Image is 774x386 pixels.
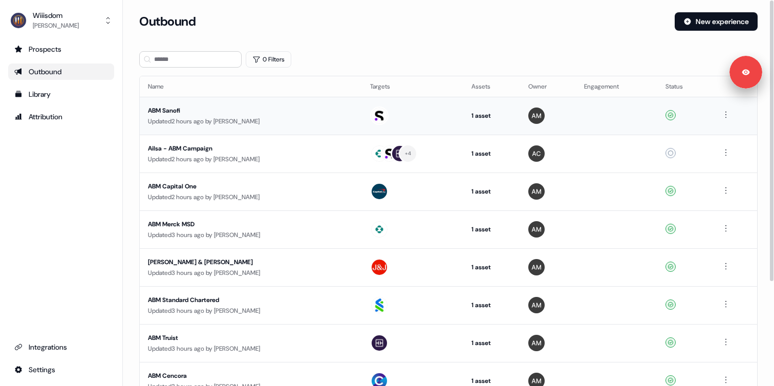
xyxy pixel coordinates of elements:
div: ABM Capital One [148,181,341,191]
div: 1 asset [471,224,512,234]
div: Ailsa - ABM Campaign [148,143,341,154]
div: Library [14,89,108,99]
div: 1 asset [471,262,512,272]
div: Updated 2 hours ago by [PERSON_NAME] [148,192,354,202]
img: Ailsa [528,259,545,275]
button: 0 Filters [246,51,291,68]
div: 1 asset [471,111,512,121]
div: 1 asset [471,186,512,197]
div: Updated 2 hours ago by [PERSON_NAME] [148,154,354,164]
div: Settings [14,364,108,375]
th: Owner [520,76,575,97]
div: Updated 3 hours ago by [PERSON_NAME] [148,344,354,354]
div: Outbound [14,67,108,77]
img: Ailsa [528,335,545,351]
div: ABM Cencora [148,371,341,381]
div: 1 asset [471,300,512,310]
th: Assets [463,76,521,97]
div: Updated 2 hours ago by [PERSON_NAME] [148,116,354,126]
div: [PERSON_NAME] & [PERSON_NAME] [148,257,341,267]
div: Wiiisdom [33,10,79,20]
a: Go to outbound experience [8,63,114,80]
img: Ailsa [528,221,545,238]
div: Attribution [14,112,108,122]
th: Status [657,76,711,97]
div: 1 asset [471,338,512,348]
th: Engagement [576,76,658,97]
div: Integrations [14,342,108,352]
div: ABM Merck MSD [148,219,341,229]
button: Wiiisdom[PERSON_NAME] [8,8,114,33]
img: Ailsa [528,108,545,124]
div: 1 asset [471,148,512,159]
img: Ailsa [528,183,545,200]
button: New experience [675,12,758,31]
div: [PERSON_NAME] [33,20,79,31]
div: Prospects [14,44,108,54]
div: Updated 3 hours ago by [PERSON_NAME] [148,306,354,316]
a: Go to attribution [8,109,114,125]
a: Go to integrations [8,339,114,355]
h3: Outbound [139,14,196,29]
div: Updated 3 hours ago by [PERSON_NAME] [148,268,354,278]
div: ABM Standard Chartered [148,295,341,305]
a: Go to prospects [8,41,114,57]
img: Ailsa [528,297,545,313]
div: ABM Truist [148,333,341,343]
th: Targets [362,76,463,97]
div: ABM Sanofi [148,105,341,116]
a: Go to integrations [8,361,114,378]
th: Name [140,76,362,97]
a: Go to templates [8,86,114,102]
div: 1 asset [471,376,512,386]
div: + 4 [405,149,412,158]
div: Updated 3 hours ago by [PERSON_NAME] [148,230,354,240]
img: Antoine [528,145,545,162]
